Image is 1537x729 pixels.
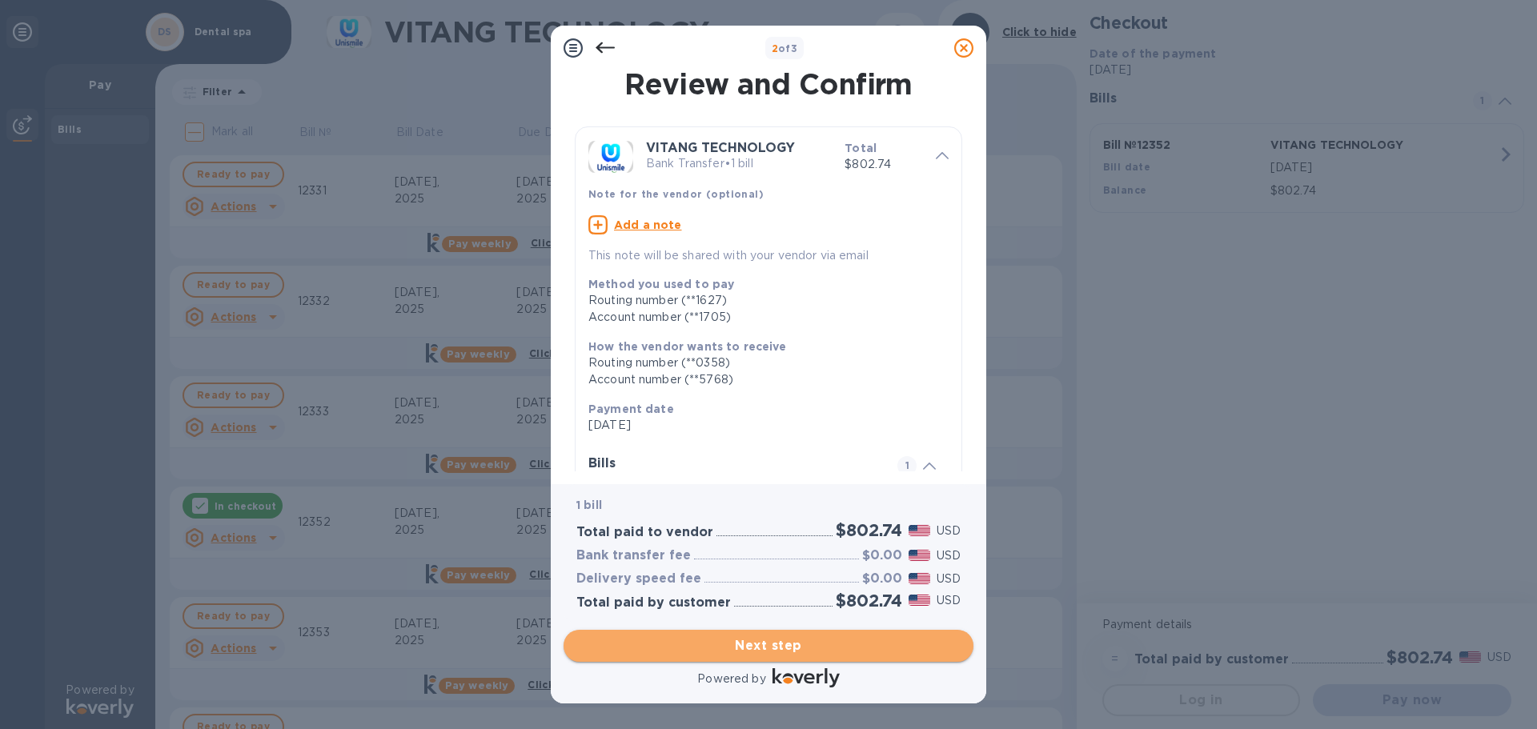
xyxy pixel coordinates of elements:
[576,548,691,563] h3: Bank transfer fee
[576,571,701,587] h3: Delivery speed fee
[836,520,902,540] h2: $802.74
[897,456,917,475] span: 1
[937,592,961,609] p: USD
[772,42,798,54] b: of 3
[576,499,602,511] b: 1 bill
[646,155,832,172] p: Bank Transfer • 1 bill
[937,571,961,587] p: USD
[572,67,965,101] h1: Review and Confirm
[845,142,877,154] b: Total
[588,417,936,434] p: [DATE]
[614,218,682,231] u: Add a note
[909,573,930,584] img: USD
[909,550,930,561] img: USD
[646,140,795,155] b: VITANG TECHNOLOGY
[576,595,731,611] h3: Total paid by customer
[564,630,973,662] button: Next step
[588,278,734,290] b: Method you used to pay
[588,188,764,200] b: Note for the vendor (optional)
[576,636,961,655] span: Next step
[937,547,961,564] p: USD
[588,456,878,471] h3: Bills
[862,571,902,587] h3: $0.00
[588,247,949,264] p: This note will be shared with your vendor via email
[836,591,902,611] h2: $802.74
[909,525,930,536] img: USD
[773,668,840,687] img: Logo
[772,42,778,54] span: 2
[588,403,674,415] b: Payment date
[576,525,713,540] h3: Total paid to vendor
[588,354,936,371] div: Routing number (**0358)
[588,309,936,326] div: Account number (**1705)
[937,523,961,539] p: USD
[862,548,902,563] h3: $0.00
[588,292,936,309] div: Routing number (**1627)
[845,156,923,173] p: $802.74
[909,595,930,606] img: USD
[588,371,936,388] div: Account number (**5768)
[697,671,765,687] p: Powered by
[588,340,787,353] b: How the vendor wants to receive
[588,140,949,264] div: VITANG TECHNOLOGYBank Transfer•1 billTotal$802.74Note for the vendor (optional)Add a noteThis not...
